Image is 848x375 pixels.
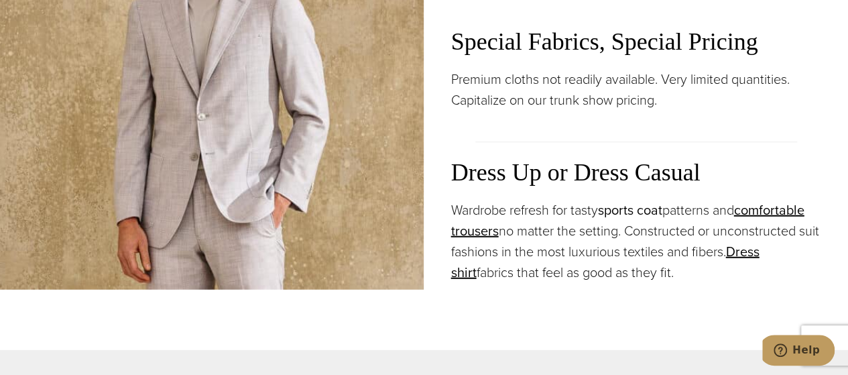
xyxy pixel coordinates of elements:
[451,69,822,111] p: Premium cloths not readily available. Very limited quantities. Capitalize on our trunk show pricing.
[762,335,835,368] iframe: Opens a widget where you can chat to one of our agents
[451,200,822,283] p: Wardrobe refresh for tasty patterns and no matter the setting. Constructed or unconstructed suit ...
[451,21,822,62] h3: Special Fabrics, Special Pricing
[451,200,804,241] a: comfortable trousers
[451,242,760,282] a: Dress shirt
[598,200,662,220] a: sports coat
[451,152,822,193] h3: Dress Up or Dress Casual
